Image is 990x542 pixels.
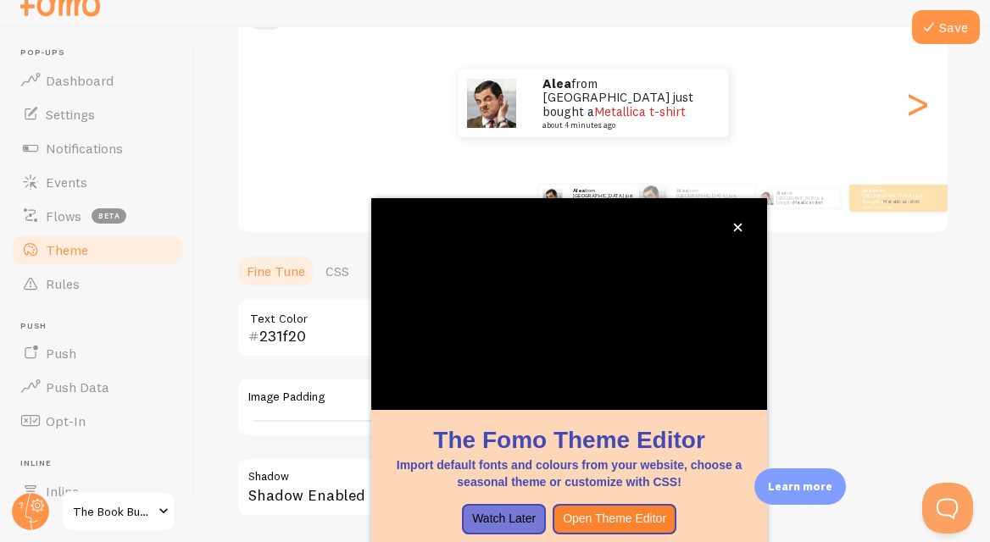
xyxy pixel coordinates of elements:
[10,370,185,404] a: Push Data
[793,200,822,205] a: Metallica t-shirt
[46,345,76,362] span: Push
[10,131,185,165] a: Notifications
[912,10,980,44] button: Save
[542,188,562,207] img: Fomo
[315,254,359,288] a: CSS
[10,233,185,267] a: Theme
[10,336,185,370] a: Push
[10,97,185,131] a: Settings
[922,483,973,534] iframe: Help Scout Beacon - Open
[754,468,846,505] div: Learn more
[676,187,688,194] strong: Alea
[10,267,185,301] a: Rules
[639,185,666,212] img: Fomo
[776,191,785,196] strong: Alea
[553,504,676,534] button: Open Theme Editor
[10,64,185,97] a: Dashboard
[46,412,86,429] span: Opt-In
[46,72,114,89] span: Dashboard
[10,404,185,438] a: Opt-In
[883,198,920,205] a: Metallica t-shirt
[907,42,927,164] div: Next slide
[46,379,109,395] span: Push Data
[462,504,546,534] button: Watch Later
[236,254,315,288] a: Fine Tune
[776,189,833,207] p: from [GEOGRAPHIC_DATA] just bought a
[46,241,88,258] span: Theme
[20,47,185,58] span: Pop-ups
[46,174,87,191] span: Events
[20,458,185,469] span: Inline
[73,501,153,522] span: The Book Bucket
[10,165,185,199] a: Events
[248,390,733,405] label: Image Padding
[760,191,774,205] img: Fomo
[863,187,931,208] p: from [GEOGRAPHIC_DATA] just bought a
[61,491,175,532] a: The Book Bucket
[236,457,745,519] div: Shadow Enabled
[768,478,832,495] p: Learn more
[46,483,79,500] span: Inline
[46,140,123,157] span: Notifications
[92,208,126,224] span: beta
[863,187,875,194] strong: Alea
[10,199,185,233] a: Flows beta
[542,121,707,130] small: about 4 minutes ago
[729,218,747,236] button: close,
[542,77,712,130] p: from [GEOGRAPHIC_DATA] just bought a
[573,187,641,208] p: from [GEOGRAPHIC_DATA] just bought a
[46,275,80,292] span: Rules
[20,321,185,332] span: Push
[863,205,929,208] small: about 4 minutes ago
[10,474,185,508] a: Inline
[542,75,571,91] strong: Alea
[676,187,748,208] p: from [GEOGRAPHIC_DATA] just bought a
[392,456,747,490] p: Import default fonts and colours from your website, choose a seasonal theme or customize with CSS!
[573,187,585,194] strong: Alea
[392,423,747,456] h1: The Fomo Theme Editor
[46,207,81,224] span: Flows
[46,106,95,123] span: Settings
[594,103,686,119] a: Metallica t-shirt
[467,79,516,128] img: Fomo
